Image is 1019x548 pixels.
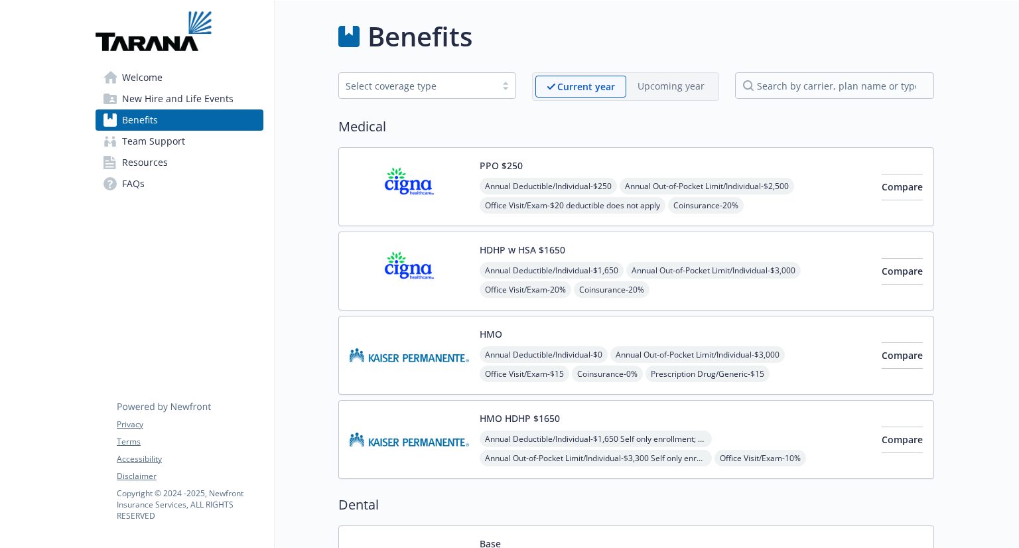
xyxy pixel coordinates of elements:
[346,79,489,93] div: Select coverage type
[610,346,785,363] span: Annual Out-of-Pocket Limit/Individual - $3,000
[122,173,145,194] span: FAQs
[96,109,263,131] a: Benefits
[882,174,923,200] button: Compare
[735,72,934,99] input: search by carrier, plan name or type
[480,262,624,279] span: Annual Deductible/Individual - $1,650
[480,197,665,214] span: Office Visit/Exam - $20 deductible does not apply
[714,450,806,466] span: Office Visit/Exam - 10%
[882,180,923,193] span: Compare
[626,262,801,279] span: Annual Out-of-Pocket Limit/Individual - $3,000
[638,79,705,93] p: Upcoming year
[96,131,263,152] a: Team Support
[117,453,263,465] a: Accessibility
[480,431,712,447] span: Annual Deductible/Individual - $1,650 Self only enrollment; $3,300 for any one member within a Fa...
[480,178,617,194] span: Annual Deductible/Individual - $250
[480,327,502,341] button: HMO
[96,173,263,194] a: FAQs
[480,411,560,425] button: HMO HDHP $1650
[572,366,643,382] span: Coinsurance - 0%
[350,243,469,299] img: CIGNA carrier logo
[882,258,923,285] button: Compare
[122,152,168,173] span: Resources
[350,159,469,215] img: CIGNA carrier logo
[350,411,469,468] img: Kaiser Permanente Insurance Company carrier logo
[350,327,469,383] img: Kaiser Permanente Insurance Company carrier logo
[882,342,923,369] button: Compare
[882,433,923,446] span: Compare
[882,427,923,453] button: Compare
[668,197,744,214] span: Coinsurance - 20%
[338,117,934,137] h2: Medical
[117,470,263,482] a: Disclaimer
[557,80,615,94] p: Current year
[480,243,565,257] button: HDHP w HSA $1650
[368,17,472,56] h1: Benefits
[96,67,263,88] a: Welcome
[645,366,770,382] span: Prescription Drug/Generic - $15
[480,281,571,298] span: Office Visit/Exam - 20%
[117,419,263,431] a: Privacy
[117,436,263,448] a: Terms
[122,131,185,152] span: Team Support
[480,366,569,382] span: Office Visit/Exam - $15
[338,495,934,515] h2: Dental
[117,488,263,521] p: Copyright © 2024 - 2025 , Newfront Insurance Services, ALL RIGHTS RESERVED
[574,281,649,298] span: Coinsurance - 20%
[480,159,523,172] button: PPO $250
[480,346,608,363] span: Annual Deductible/Individual - $0
[122,109,158,131] span: Benefits
[480,450,712,466] span: Annual Out-of-Pocket Limit/Individual - $3,300 Self only enrollment; $3,300 for any one member wi...
[626,76,716,98] span: Upcoming year
[122,67,163,88] span: Welcome
[882,265,923,277] span: Compare
[96,152,263,173] a: Resources
[882,349,923,362] span: Compare
[122,88,234,109] span: New Hire and Life Events
[96,88,263,109] a: New Hire and Life Events
[620,178,794,194] span: Annual Out-of-Pocket Limit/Individual - $2,500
